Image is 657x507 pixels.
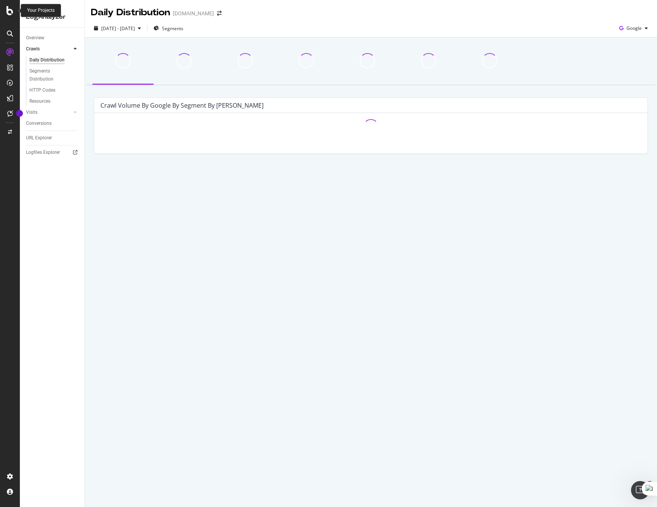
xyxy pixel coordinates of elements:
div: Tooltip anchor [16,110,23,117]
div: Overview [26,34,44,42]
a: HTTP Codes [29,86,79,94]
div: Resources [29,97,50,105]
div: [DOMAIN_NAME] [173,10,214,17]
a: Crawls [26,45,71,53]
a: Logfiles Explorer [26,149,79,157]
div: Visits [26,108,37,116]
div: Daily Distribution [91,6,170,19]
div: arrow-right-arrow-left [217,11,222,16]
div: Logfiles Explorer [26,149,60,157]
a: Segments Distribution [29,67,79,83]
a: Conversions [26,119,79,128]
span: 1 [647,481,653,487]
div: Crawl Volume by google by Segment by [PERSON_NAME] [100,102,264,109]
span: [DATE] - [DATE] [101,25,135,32]
button: [DATE] - [DATE] [91,22,144,34]
a: Overview [26,34,79,42]
div: URL Explorer [26,134,52,142]
div: HTTP Codes [29,86,55,94]
button: Segments [150,22,186,34]
a: URL Explorer [26,134,79,142]
div: Conversions [26,119,52,128]
a: Visits [26,108,71,116]
div: Daily Distribution [29,56,65,64]
a: Resources [29,97,79,105]
div: Crawls [26,45,40,53]
iframe: Intercom live chat [631,481,649,499]
span: Segments [162,25,183,32]
div: Segments Distribution [29,67,72,83]
button: Google [616,22,651,34]
a: Daily Distribution [29,56,79,64]
div: Your Projects [27,7,55,14]
span: Google [626,25,642,31]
